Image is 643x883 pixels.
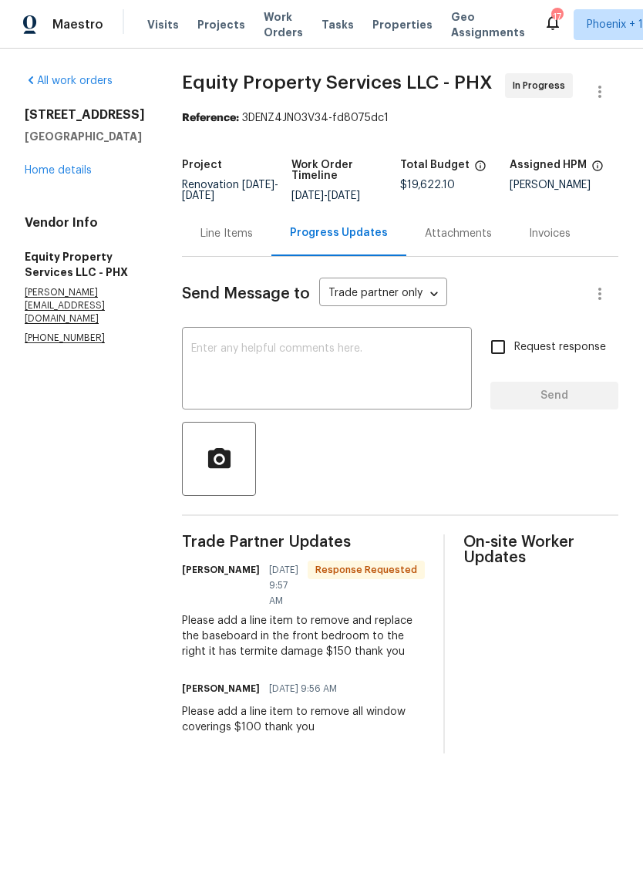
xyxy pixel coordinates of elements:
div: Invoices [529,226,571,241]
span: Maestro [52,17,103,32]
span: - [182,180,278,201]
div: 17 [551,9,562,25]
a: All work orders [25,76,113,86]
span: Geo Assignments [451,9,525,40]
span: Send Message to [182,286,310,302]
span: Request response [514,339,606,356]
h5: Project [182,160,222,170]
span: Tasks [321,19,354,30]
div: Progress Updates [290,225,388,241]
b: Reference: [182,113,239,123]
span: Visits [147,17,179,32]
chrome_annotation: [PHONE_NUMBER] [25,333,105,343]
span: In Progress [513,78,571,93]
span: On-site Worker Updates [463,534,618,565]
div: 3DENZ4JN03V34-fd8075dc1 [182,110,618,126]
h2: [STREET_ADDRESS] [25,107,145,123]
span: $19,622.10 [400,180,455,190]
span: The hpm assigned to this work order. [591,160,604,180]
h5: [GEOGRAPHIC_DATA] [25,129,145,144]
span: [DATE] [291,190,324,201]
div: Attachments [425,226,492,241]
span: [DATE] 9:56 AM [269,681,337,696]
span: The total cost of line items that have been proposed by Opendoor. This sum includes line items th... [474,160,486,180]
a: Home details [25,165,92,176]
div: Please add a line item to remove all window coverings $100 thank you [182,704,425,735]
span: [DATE] [328,190,360,201]
span: Renovation [182,180,278,201]
span: Equity Property Services LLC - PHX [182,73,493,92]
div: [PERSON_NAME] [510,180,619,190]
span: [DATE] [242,180,274,190]
span: Work Orders [264,9,303,40]
span: [DATE] [182,190,214,201]
h5: Equity Property Services LLC - PHX [25,249,145,280]
span: Response Requested [309,562,423,578]
div: Trade partner only [319,281,447,307]
span: Phoenix + 1 [587,17,643,32]
div: Please add a line item to remove and replace the baseboard in the front bedroom to the right it h... [182,613,425,659]
h5: Total Budget [400,160,470,170]
chrome_annotation: [PERSON_NAME][EMAIL_ADDRESS][DOMAIN_NAME] [25,288,105,324]
h6: [PERSON_NAME] [182,562,260,578]
h5: Work Order Timeline [291,160,401,181]
span: Trade Partner Updates [182,534,425,550]
span: [DATE] 9:57 AM [269,562,298,608]
span: Projects [197,17,245,32]
h4: Vendor Info [25,215,145,231]
h5: Assigned HPM [510,160,587,170]
span: Properties [372,17,433,32]
h6: [PERSON_NAME] [182,681,260,696]
div: Line Items [200,226,253,241]
span: - [291,190,360,201]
